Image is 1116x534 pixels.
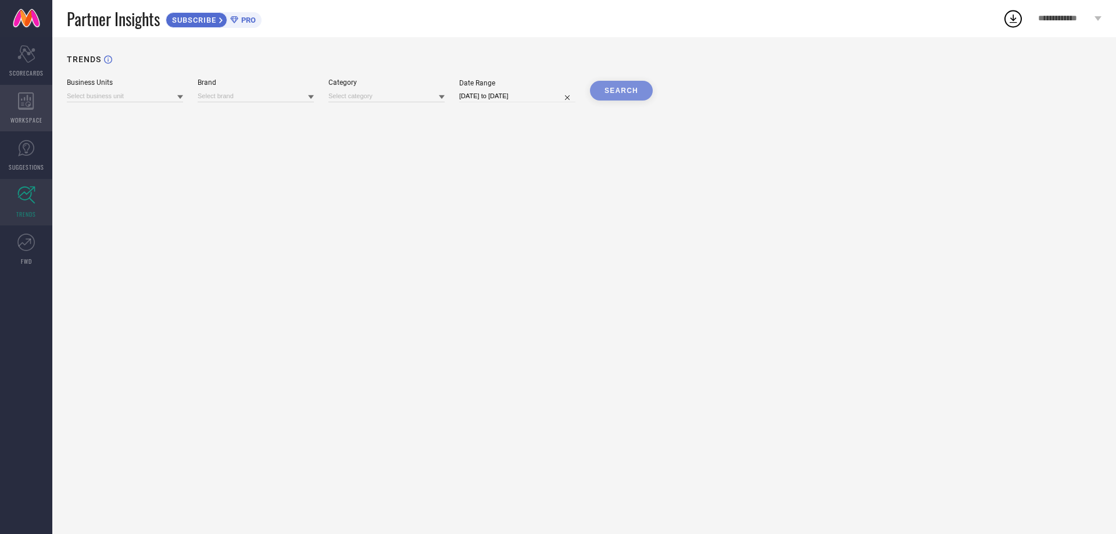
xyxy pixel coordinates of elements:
[16,210,36,218] span: TRENDS
[21,257,32,266] span: FWD
[10,116,42,124] span: WORKSPACE
[67,90,183,102] input: Select business unit
[328,90,445,102] input: Select category
[67,55,101,64] h1: TRENDS
[459,79,575,87] div: Date Range
[67,7,160,31] span: Partner Insights
[328,78,445,87] div: Category
[198,78,314,87] div: Brand
[9,163,44,171] span: SUGGESTIONS
[9,69,44,77] span: SCORECARDS
[1003,8,1024,29] div: Open download list
[67,78,183,87] div: Business Units
[198,90,314,102] input: Select brand
[238,16,256,24] span: PRO
[166,16,219,24] span: SUBSCRIBE
[459,90,575,102] input: Select date range
[166,9,262,28] a: SUBSCRIBEPRO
